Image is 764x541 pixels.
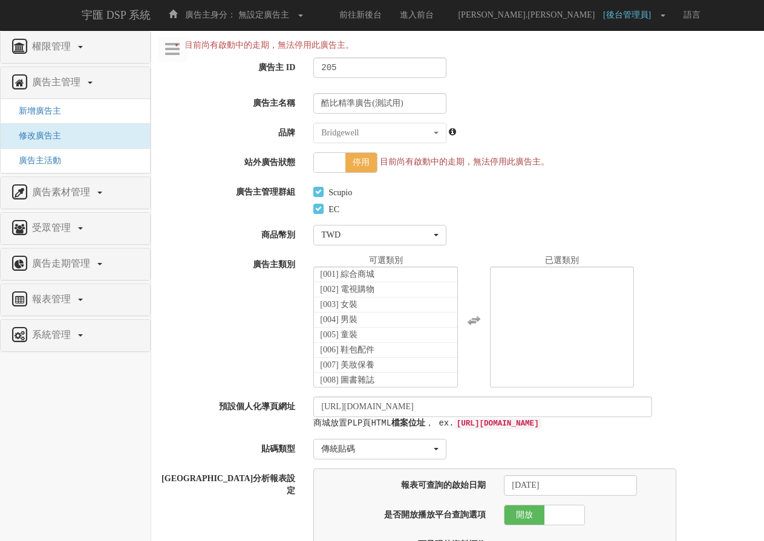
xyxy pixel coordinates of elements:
code: [URL][DOMAIN_NAME] [454,418,541,429]
span: 廣告主管理 [29,77,87,87]
span: [004] 男裝 [320,315,358,324]
label: 廣告主管理群組 [151,182,304,198]
span: [003] 女裝 [320,300,358,309]
li: 目前尚有啟動中的走期，無法停用此廣告主。 [184,39,755,51]
a: 修改廣告主 [10,131,61,140]
label: 廣告主 ID [151,57,304,74]
div: 已選類別 [490,254,635,267]
span: [008] 圖書雜誌 [320,375,374,384]
a: 廣告主管理 [10,73,141,92]
a: 受眾管理 [10,219,141,238]
strong: 檔案位址 [391,418,425,428]
span: [後台管理員] [603,10,657,19]
label: 廣告主類別 [151,254,304,271]
label: 是否開放播放平台查詢選項 [311,505,495,521]
a: 廣告主活動 [10,156,61,165]
label: 站外廣告狀態 [151,152,304,169]
span: 權限管理 [29,41,77,51]
span: 廣告主身分： [185,10,236,19]
div: 可選類別 [313,254,458,267]
div: 傳統貼碼 [321,443,431,455]
label: 報表可查詢的啟始日期 [311,475,495,491]
samp: 商城放置PLP頁HTML ， ex. [313,418,541,428]
pre: 205 [313,57,446,78]
label: 商品幣別 [151,225,304,241]
span: 系統管理 [29,329,77,340]
span: 停用 [345,153,377,172]
label: 品牌 [151,123,304,139]
a: 報表管理 [10,290,141,309]
a: 新增廣告主 [10,106,61,115]
span: [001] 綜合商城 [320,270,374,279]
button: Bridgewell [313,123,446,143]
span: 目前尚有啟動中的走期，無法停用此廣告主。 [380,157,549,166]
div: Bridgewell [321,127,431,139]
span: [007] 美妝保養 [320,360,374,369]
label: EC [325,204,339,216]
label: 預設個人化導頁網址 [151,397,304,413]
span: 開放 [504,505,544,525]
button: 傳統貼碼 [313,439,446,459]
label: [GEOGRAPHIC_DATA]分析報表設定 [151,468,304,497]
span: 廣告素材管理 [29,187,96,197]
span: 報表管理 [29,294,77,304]
span: [005] 童裝 [320,330,358,339]
a: 廣告素材管理 [10,183,141,202]
span: 受眾管理 [29,222,77,233]
button: TWD [313,225,446,245]
label: Scupio [325,187,352,199]
span: 廣告走期管理 [29,258,96,268]
a: 系統管理 [10,326,141,345]
a: 廣告走期管理 [10,254,141,274]
span: [PERSON_NAME].[PERSON_NAME] [452,10,601,19]
label: 廣告主名稱 [151,93,304,109]
a: 權限管理 [10,37,141,57]
label: 貼碼類型 [151,439,304,455]
div: TWD [321,229,431,241]
span: 無設定廣告主 [238,10,289,19]
span: [006] 鞋包配件 [320,345,374,354]
span: [002] 電視購物 [320,285,374,294]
